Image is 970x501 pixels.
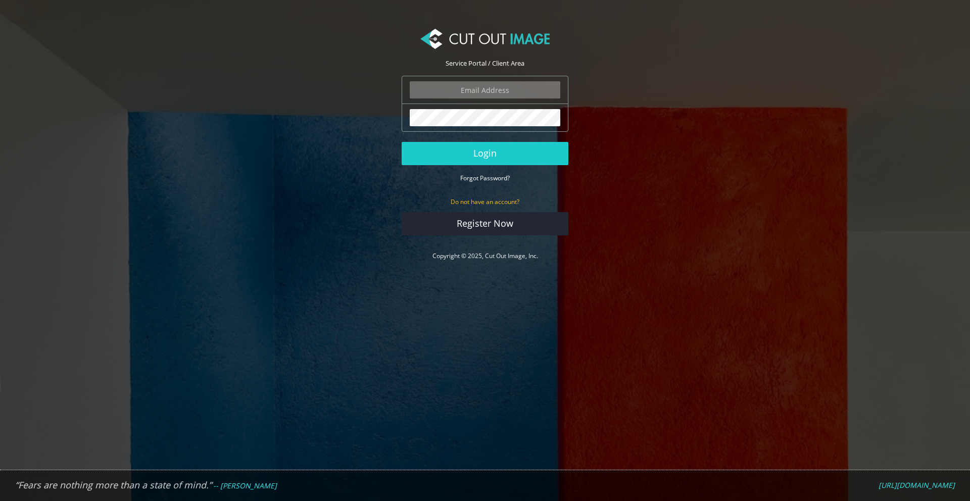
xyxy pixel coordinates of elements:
a: [URL][DOMAIN_NAME] [879,481,955,490]
input: Email Address [410,81,560,98]
span: Service Portal / Client Area [446,59,524,68]
button: Login [402,142,568,165]
a: Register Now [402,212,568,235]
em: -- [PERSON_NAME] [213,481,277,490]
a: Copyright © 2025, Cut Out Image, Inc. [432,252,538,260]
img: Cut Out Image [420,29,550,49]
small: Do not have an account? [451,197,519,206]
a: Forgot Password? [460,173,510,182]
small: Forgot Password? [460,174,510,182]
em: “Fears are nothing more than a state of mind.” [15,479,212,491]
